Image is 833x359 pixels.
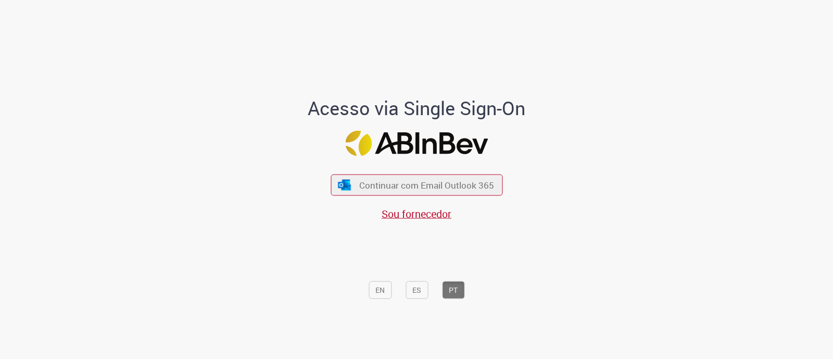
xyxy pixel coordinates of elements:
a: Sou fornecedor [382,207,451,221]
button: ícone Azure/Microsoft 360 Continuar com Email Outlook 365 [331,175,502,196]
span: Continuar com Email Outlook 365 [359,179,494,191]
img: Logo ABInBev [345,131,488,156]
button: ES [406,281,428,299]
h1: Acesso via Single Sign-On [272,97,561,118]
img: ícone Azure/Microsoft 360 [337,179,352,190]
button: PT [442,281,464,299]
button: EN [369,281,392,299]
